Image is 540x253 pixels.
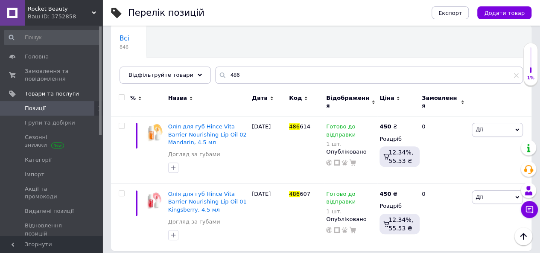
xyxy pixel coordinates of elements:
[388,216,413,232] span: 12.34%, 55.53 ₴
[379,123,397,131] div: ₴
[25,207,74,215] span: Видалені позиції
[379,202,414,210] div: Роздріб
[168,218,220,226] a: Догляд за губами
[379,94,394,102] span: Ціна
[25,119,75,127] span: Групи та добірки
[524,75,537,81] div: 1%
[25,171,44,178] span: Імпорт
[521,201,538,218] button: Чат з покупцем
[484,10,525,16] span: Додати товар
[250,184,287,251] div: [DATE]
[25,90,79,98] span: Товари та послуги
[130,94,136,102] span: %
[145,190,164,212] img: Масло для губ Hince Vita Barrier Nourishing Lip Oil 01 Kingsberry, 4.5 мл
[4,30,101,45] input: Пошук
[379,123,391,130] b: 450
[252,94,268,102] span: Дата
[168,151,220,158] a: Догляд за губами
[25,134,79,149] span: Сезонні знижки
[128,9,204,17] div: Перелік позицій
[128,72,193,78] span: Відфільтруйте товари
[25,156,52,164] span: Категорії
[25,67,79,83] span: Замовлення та повідомлення
[250,116,287,184] div: [DATE]
[25,185,79,201] span: Акції та промокоди
[432,6,469,19] button: Експорт
[25,105,46,112] span: Позиції
[289,123,300,130] span: 486
[476,126,483,133] span: Дії
[168,94,187,102] span: Назва
[326,148,375,156] div: Опубліковано
[145,123,164,142] img: Масло для губ Hince Vita Barrier Nourishing Lip Oil 02 Mandarin, 4.5 мл
[326,208,375,215] div: 1 шт.
[438,10,462,16] span: Експорт
[120,35,129,42] span: Всі
[476,194,483,200] span: Дії
[28,13,102,20] div: Ваш ID: 3752858
[168,123,247,145] a: Олія для губ Hince Vita Barrier Nourishing Lip Oil 02 Mandarin, 4.5 мл
[326,141,375,147] div: 1 шт.
[326,215,375,223] div: Опубліковано
[417,116,470,184] div: 0
[379,135,414,143] div: Роздріб
[326,94,369,110] span: Відображення
[514,227,532,245] button: Наверх
[25,222,79,237] span: Відновлення позицій
[326,123,356,140] span: Готово до відправки
[168,191,247,212] a: Олія для губ Hince Vita Barrier Nourishing Lip Oil 01 Kingsberry, 4.5 мл
[120,44,129,50] span: 846
[388,149,413,164] span: 12.34%, 55.53 ₴
[289,94,302,102] span: Код
[28,5,92,13] span: Rocket Beauty
[477,6,531,19] button: Додати товар
[300,191,310,197] span: 607
[417,184,470,251] div: 0
[379,191,391,197] b: 450
[379,190,397,198] div: ₴
[300,123,310,130] span: 614
[326,191,356,207] span: Готово до відправки
[422,94,458,110] span: Замовлення
[215,67,523,84] input: Пошук по назві позиції, артикулу і пошуковим запитам
[25,53,49,61] span: Головна
[289,191,300,197] span: 486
